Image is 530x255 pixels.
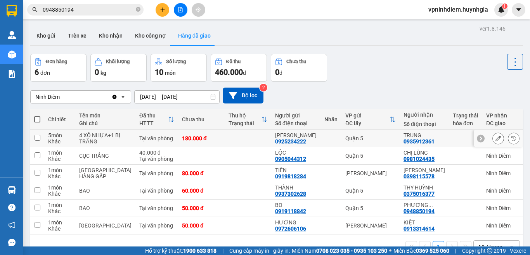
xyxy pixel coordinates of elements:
[129,26,172,45] button: Kho công nợ
[453,120,478,126] div: hóa đơn
[271,54,327,82] button: Chưa thu0đ
[404,112,445,118] div: Người nhận
[35,93,60,101] div: Ninh Diêm
[455,246,456,255] span: |
[90,54,147,82] button: Khối lượng0kg
[79,222,132,229] div: TX
[502,3,507,9] sup: 1
[48,173,71,179] div: Khác
[404,138,435,145] div: 0935912361
[8,70,16,78] img: solution-icon
[79,205,132,211] div: BAO
[341,109,400,130] th: Toggle SortBy
[151,54,207,82] button: Số lượng10món
[345,135,396,141] div: Quận 5
[166,59,186,64] div: Số lượng
[8,31,16,39] img: warehouse-icon
[32,7,38,12] span: search
[106,59,130,64] div: Khối lượng
[178,7,183,12] span: file-add
[345,120,390,126] div: ĐC lấy
[139,205,174,211] div: Tại văn phòng
[275,112,317,119] div: Người gửi
[183,248,217,254] strong: 1900 633 818
[324,116,338,122] div: Nhãn
[215,67,243,77] span: 460.000
[139,170,174,176] div: Tại văn phòng
[404,132,445,138] div: TRUNG
[48,150,71,156] div: 1 món
[48,132,71,138] div: 5 món
[79,112,132,119] div: Tên món
[135,109,178,130] th: Toggle SortBy
[79,167,132,173] div: TX
[111,94,118,100] svg: Clear value
[404,226,435,232] div: 0913314614
[174,3,187,17] button: file-add
[275,219,317,226] div: HƯƠNG
[120,94,126,100] svg: open
[226,59,241,64] div: Đã thu
[243,70,246,76] span: đ
[453,112,478,119] div: Trạng thái
[139,156,174,162] div: Tại văn phòng
[260,84,267,91] sup: 2
[30,26,62,45] button: Kho gửi
[8,204,16,211] span: question-circle
[79,120,132,126] div: Ghi chú
[286,59,306,64] div: Chưa thu
[275,120,317,126] div: Số điện thoại
[498,6,505,13] img: icon-new-feature
[192,3,205,17] button: aim
[275,173,306,179] div: 0919818284
[428,202,433,208] span: ...
[345,188,396,194] div: Quận 5
[182,188,221,194] div: 60.000 đ
[229,120,261,126] div: Trạng thái
[155,67,163,77] span: 10
[135,91,219,103] input: Select a date range.
[8,50,16,59] img: warehouse-icon
[48,116,71,122] div: Chi tiết
[478,243,502,251] div: 10 / trang
[145,246,217,255] span: Hỗ trợ kỹ thuật:
[279,70,282,76] span: đ
[345,205,396,211] div: Quận 5
[404,219,445,226] div: KIỆT
[275,138,306,145] div: 0925234222
[48,191,71,197] div: Khác
[275,132,317,138] div: MINH HẢI
[345,170,396,176] div: [PERSON_NAME]
[404,191,435,197] div: 0375016377
[345,222,396,229] div: [PERSON_NAME]
[404,173,435,179] div: 0398115578
[48,208,71,214] div: Khác
[515,6,522,13] span: caret-down
[416,248,449,254] strong: 0369 525 060
[160,7,165,12] span: plus
[509,244,515,250] svg: open
[35,67,39,77] span: 6
[316,248,387,254] strong: 0708 023 035 - 0935 103 250
[404,156,435,162] div: 0981024435
[48,184,71,191] div: 1 món
[48,219,71,226] div: 1 món
[139,222,174,229] div: Tại văn phòng
[229,246,290,255] span: Cung cấp máy in - giấy in:
[229,112,261,119] div: Thu hộ
[275,208,306,214] div: 0919118842
[404,202,445,208] div: PHƯƠNG TRIỀU
[8,239,16,246] span: message
[225,109,271,130] th: Toggle SortBy
[422,5,494,14] span: vpninhdiem.huynhgia
[139,120,168,126] div: HTTT
[48,226,71,232] div: Khác
[492,133,504,144] div: Sửa đơn hàng
[40,70,50,76] span: đơn
[480,24,506,33] div: ver 1.8.146
[182,222,221,229] div: 50.000 đ
[404,167,445,173] div: KIM
[275,156,306,162] div: 0905044312
[404,184,445,191] div: THY HUỲNH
